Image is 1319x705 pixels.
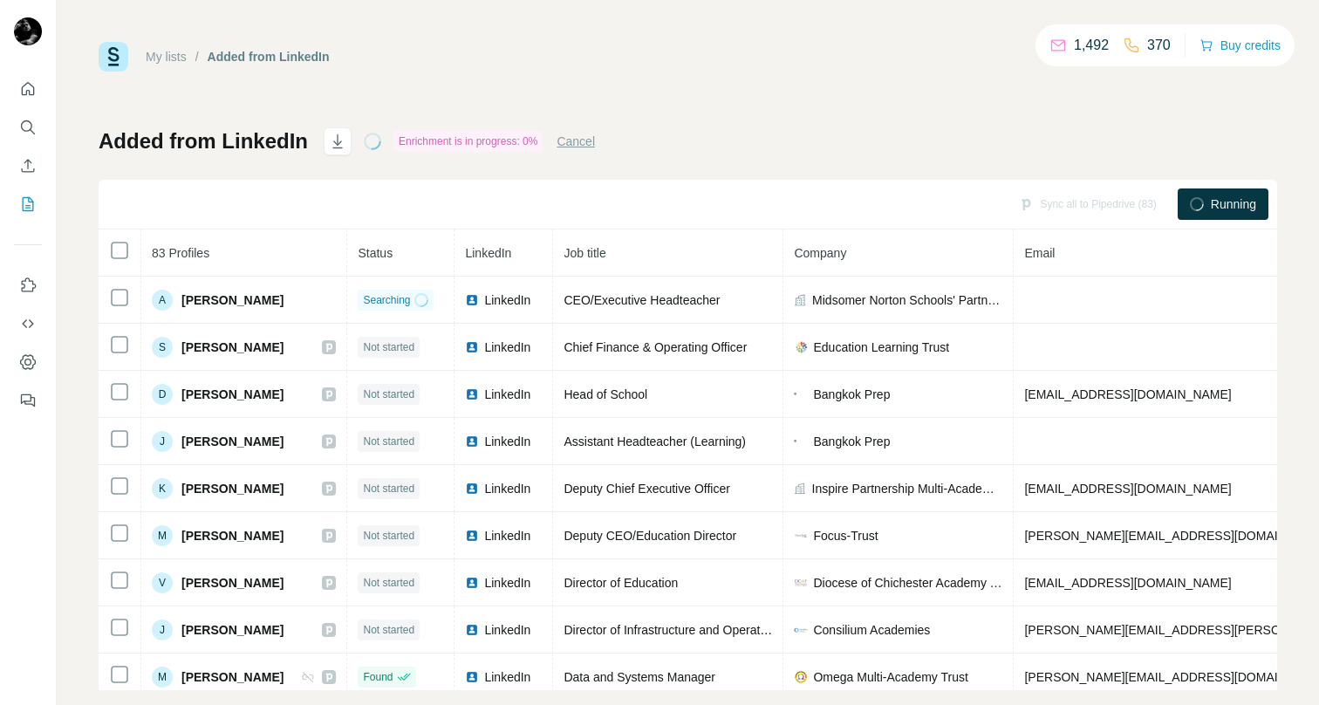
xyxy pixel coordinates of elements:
span: Job title [564,246,605,260]
button: Cancel [557,133,595,150]
span: Running [1211,195,1256,213]
span: Director of Infrastructure and Operations [564,623,783,637]
img: LinkedIn logo [465,576,479,590]
div: S [152,337,173,358]
div: K [152,478,173,499]
img: LinkedIn logo [465,340,479,354]
span: Searching [363,292,410,308]
span: LinkedIn [484,386,530,403]
span: Not started [363,528,414,544]
span: LinkedIn [484,433,530,450]
div: V [152,572,173,593]
button: My lists [14,188,42,220]
img: company-logo [794,529,808,543]
img: company-logo [794,393,808,396]
span: Inspire Partnership Multi-Academy Trust [812,480,1003,497]
span: LinkedIn [465,246,511,260]
span: [PERSON_NAME] [181,574,284,592]
span: [PERSON_NAME] [181,668,284,686]
span: Bangkok Prep [813,386,890,403]
span: Status [358,246,393,260]
span: Education Learning Trust [813,339,949,356]
span: Not started [363,434,414,449]
span: Not started [363,575,414,591]
span: Deputy Chief Executive Officer [564,482,729,496]
button: Use Surfe API [14,308,42,339]
img: LinkedIn logo [465,670,479,684]
span: LinkedIn [484,480,530,497]
span: Not started [363,481,414,496]
img: company-logo [794,440,808,443]
span: Assistant Headteacher (Learning) [564,435,746,448]
img: LinkedIn logo [465,482,479,496]
span: Data and Systems Manager [564,670,715,684]
div: J [152,619,173,640]
span: [PERSON_NAME] [181,527,284,544]
span: Found [363,669,393,685]
img: Surfe Logo [99,42,128,72]
span: Head of School [564,387,647,401]
span: LinkedIn [484,291,530,309]
img: Avatar [14,17,42,45]
button: Search [14,112,42,143]
span: Diocese of Chichester Academy Trust [813,574,1002,592]
button: Use Surfe on LinkedIn [14,270,42,301]
div: J [152,431,173,452]
span: [EMAIL_ADDRESS][DOMAIN_NAME] [1024,576,1231,590]
span: [PERSON_NAME] [181,386,284,403]
span: Deputy CEO/Education Director [564,529,736,543]
span: Not started [363,339,414,355]
img: LinkedIn logo [465,435,479,448]
span: [PERSON_NAME] [181,339,284,356]
button: Enrich CSV [14,150,42,181]
span: Midsomer Norton Schools' Partnership [812,291,1002,309]
span: [PERSON_NAME] [181,621,284,639]
span: Company [794,246,846,260]
h1: Added from LinkedIn [99,127,308,155]
span: [EMAIL_ADDRESS][DOMAIN_NAME] [1024,387,1231,401]
img: LinkedIn logo [465,293,479,307]
div: D [152,384,173,405]
span: Consilium Academies [813,621,930,639]
li: / [195,48,199,65]
span: [PERSON_NAME] [181,433,284,450]
span: LinkedIn [484,574,530,592]
a: My lists [146,50,187,64]
span: Not started [363,622,414,638]
span: [PERSON_NAME] [181,291,284,309]
div: Enrichment is in progress: 0% [393,131,543,152]
p: 370 [1147,35,1171,56]
span: [PERSON_NAME] [181,480,284,497]
img: LinkedIn logo [465,623,479,637]
span: Focus-Trust [813,527,878,544]
span: Bangkok Prep [813,433,890,450]
img: company-logo [794,623,808,637]
button: Quick start [14,73,42,105]
div: M [152,525,173,546]
button: Buy credits [1199,33,1281,58]
p: 1,492 [1074,35,1109,56]
span: [EMAIL_ADDRESS][DOMAIN_NAME] [1024,482,1231,496]
img: company-logo [794,340,808,354]
img: LinkedIn logo [465,387,479,401]
span: Chief Finance & Operating Officer [564,340,747,354]
span: LinkedIn [484,339,530,356]
span: 83 Profiles [152,246,209,260]
img: company-logo [794,576,808,590]
span: LinkedIn [484,668,530,686]
button: Feedback [14,385,42,416]
img: company-logo [794,670,808,684]
button: Dashboard [14,346,42,378]
div: M [152,667,173,688]
span: Email [1024,246,1055,260]
span: LinkedIn [484,527,530,544]
span: Omega Multi-Academy Trust [813,668,967,686]
div: Added from LinkedIn [208,48,330,65]
span: CEO/Executive Headteacher [564,293,720,307]
span: Director of Education [564,576,678,590]
img: LinkedIn logo [465,529,479,543]
span: Not started [363,387,414,402]
div: A [152,290,173,311]
span: LinkedIn [484,621,530,639]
